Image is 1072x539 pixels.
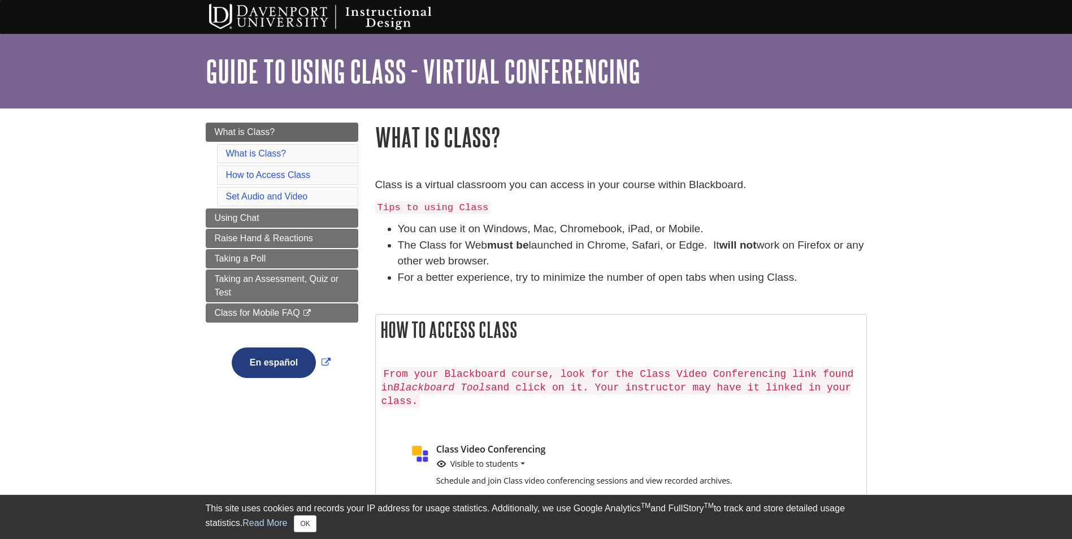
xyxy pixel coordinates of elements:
button: En español [232,347,316,378]
a: How to Access Class [226,170,310,180]
a: Guide to Using Class - Virtual Conferencing [206,54,640,89]
a: What is Class? [226,149,287,158]
sup: TM [704,502,714,510]
strong: must be [487,239,529,251]
a: Read More [242,518,287,528]
h2: How to Access Class [376,315,866,345]
strong: will not [719,239,757,251]
a: Set Audio and Video [226,192,308,201]
a: Using Chat [206,208,358,228]
li: The Class for Web launched in Chrome, Safari, or Edge. It work on Firefox or any other web browser. [398,237,867,270]
a: Class for Mobile FAQ [206,303,358,323]
span: What is Class? [215,127,275,137]
code: Tips to using Class [375,201,491,214]
span: Taking an Assessment, Quiz or Test [215,274,339,297]
button: Close [294,515,316,532]
em: Blackboard Tools [393,382,491,393]
a: Raise Hand & Reactions [206,229,358,248]
img: class [381,434,803,498]
span: Class for Mobile FAQ [215,308,300,318]
li: You can use it on Windows, Mac, Chromebook, iPad, or Mobile. [398,221,867,237]
span: Raise Hand & Reactions [215,233,313,243]
img: Davenport University Instructional Design [200,3,471,31]
div: This site uses cookies and records your IP address for usage statistics. Additionally, we use Goo... [206,502,867,532]
span: Using Chat [215,213,259,223]
i: This link opens in a new window [302,310,312,317]
code: From your Blackboard course, look for the Class Video Conferencing link found in and click on it.... [381,367,854,408]
a: Taking a Poll [206,249,358,268]
sup: TM [641,502,650,510]
li: For a better experience, try to minimize the number of open tabs when using Class. [398,269,867,286]
span: Taking a Poll [215,254,266,263]
p: Class is a virtual classroom you can access in your course within Blackboard. [375,177,867,193]
h1: What is Class? [375,123,867,151]
a: Link opens in new window [229,358,333,367]
a: What is Class? [206,123,358,142]
a: Taking an Assessment, Quiz or Test [206,269,358,302]
div: Guide Page Menu [206,123,358,397]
